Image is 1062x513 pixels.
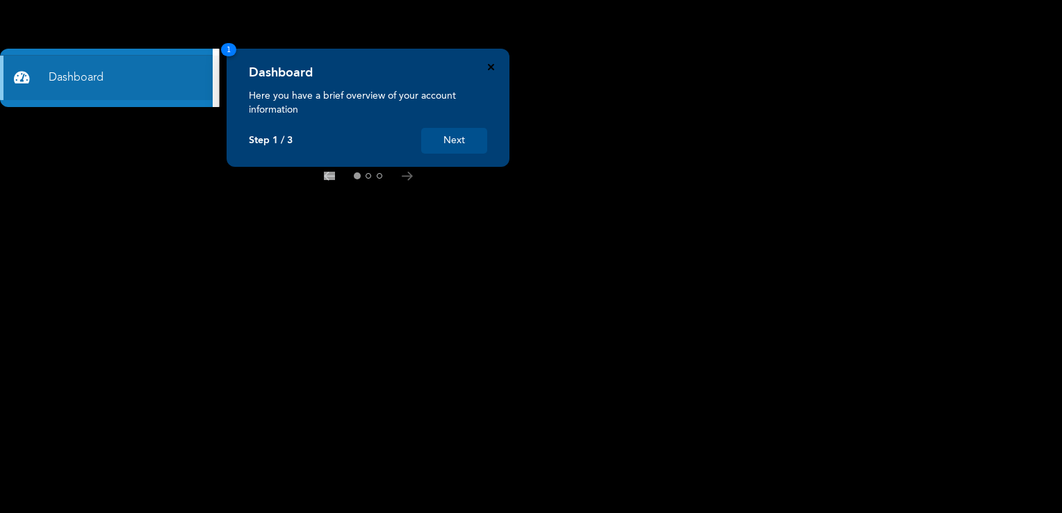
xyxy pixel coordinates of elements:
span: 1 [221,43,236,56]
h4: Dashboard [249,65,313,81]
p: Here you have a brief overview of your account information [249,89,487,117]
button: Close [488,64,494,70]
p: Step 1 / 3 [249,135,293,147]
button: Next [421,128,487,154]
